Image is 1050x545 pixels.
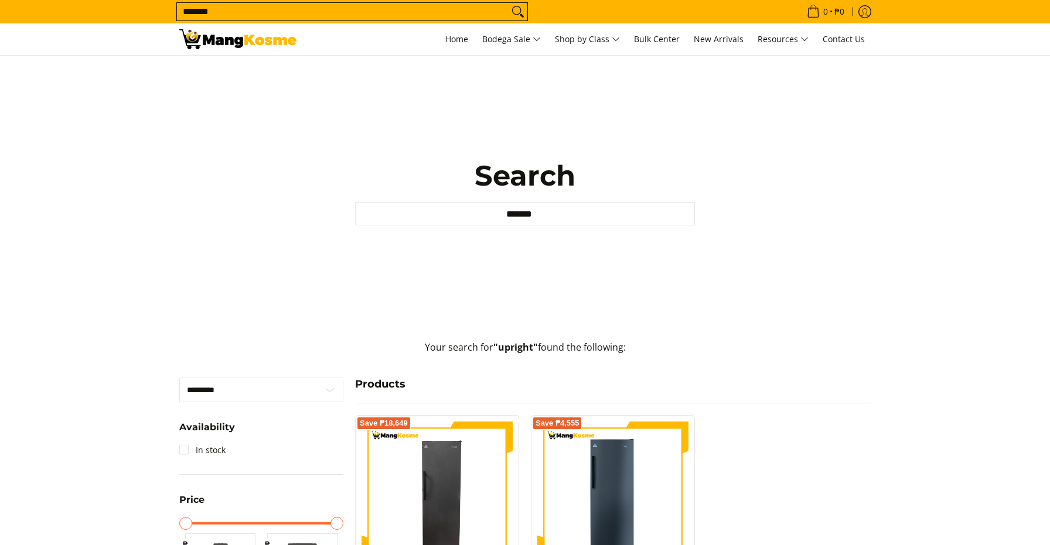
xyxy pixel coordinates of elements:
[179,340,871,366] p: Your search for found the following:
[833,8,846,16] span: ₱0
[694,33,744,44] span: New Arrivals
[823,33,865,44] span: Contact Us
[179,29,296,49] img: Search: 3 results found for &quot;upright&quot; | Mang Kosme
[355,158,695,193] h1: Search
[549,23,626,55] a: Shop by Class
[355,378,871,391] h4: Products
[509,3,527,20] button: Search
[445,33,468,44] span: Home
[482,32,541,47] span: Bodega Sale
[817,23,871,55] a: Contact Us
[179,423,235,432] span: Availability
[179,495,204,505] span: Price
[688,23,749,55] a: New Arrivals
[493,341,538,354] strong: "upright"
[628,23,686,55] a: Bulk Center
[536,420,579,427] span: Save ₱4,555
[179,423,235,441] summary: Open
[179,441,226,460] a: In stock
[179,495,204,513] summary: Open
[439,23,474,55] a: Home
[555,32,620,47] span: Shop by Class
[634,33,680,44] span: Bulk Center
[803,5,848,18] span: •
[758,32,809,47] span: Resources
[360,420,408,427] span: Save ₱18,649
[308,23,871,55] nav: Main Menu
[752,23,814,55] a: Resources
[476,23,547,55] a: Bodega Sale
[821,8,830,16] span: 0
